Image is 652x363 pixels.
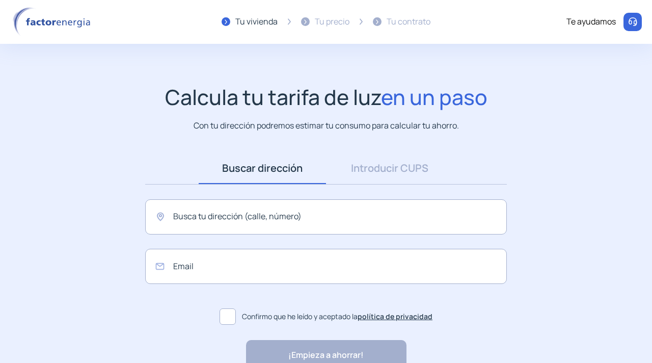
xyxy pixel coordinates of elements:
[315,15,349,29] div: Tu precio
[326,152,453,184] a: Introducir CUPS
[165,85,487,110] h1: Calcula tu tarifa de luz
[242,311,432,322] span: Confirmo que he leído y aceptado la
[381,83,487,111] span: en un paso
[235,15,278,29] div: Tu vivienda
[566,15,616,29] div: Te ayudamos
[199,152,326,184] a: Buscar dirección
[628,17,638,27] img: llamar
[358,312,432,321] a: política de privacidad
[387,15,430,29] div: Tu contrato
[194,119,459,132] p: Con tu dirección podremos estimar tu consumo para calcular tu ahorro.
[10,7,97,37] img: logo factor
